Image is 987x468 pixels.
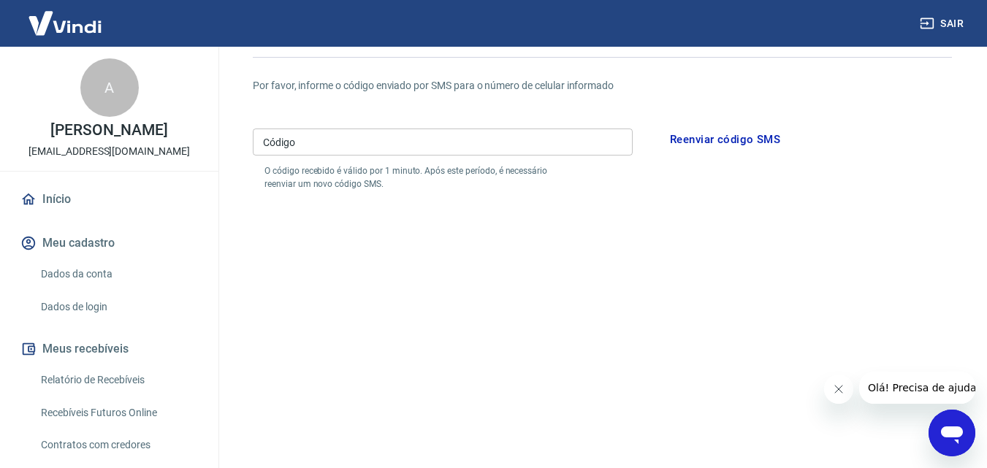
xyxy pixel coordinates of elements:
[929,410,975,456] iframe: Botão para abrir a janela de mensagens
[9,10,123,22] span: Olá! Precisa de ajuda?
[35,398,201,428] a: Recebíveis Futuros Online
[253,78,952,93] h6: Por favor, informe o código enviado por SMS para o número de celular informado
[662,124,788,155] button: Reenviar código SMS
[917,10,969,37] button: Sair
[35,430,201,460] a: Contratos com credores
[824,375,853,404] iframe: Fechar mensagem
[35,259,201,289] a: Dados da conta
[50,123,167,138] p: [PERSON_NAME]
[35,292,201,322] a: Dados de login
[18,333,201,365] button: Meus recebíveis
[28,144,190,159] p: [EMAIL_ADDRESS][DOMAIN_NAME]
[80,58,139,117] div: A
[18,227,201,259] button: Meu cadastro
[264,164,574,191] p: O código recebido é válido por 1 minuto. Após este período, é necessário reenviar um novo código ...
[18,1,113,45] img: Vindi
[18,183,201,215] a: Início
[35,365,201,395] a: Relatório de Recebíveis
[859,372,975,404] iframe: Mensagem da empresa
